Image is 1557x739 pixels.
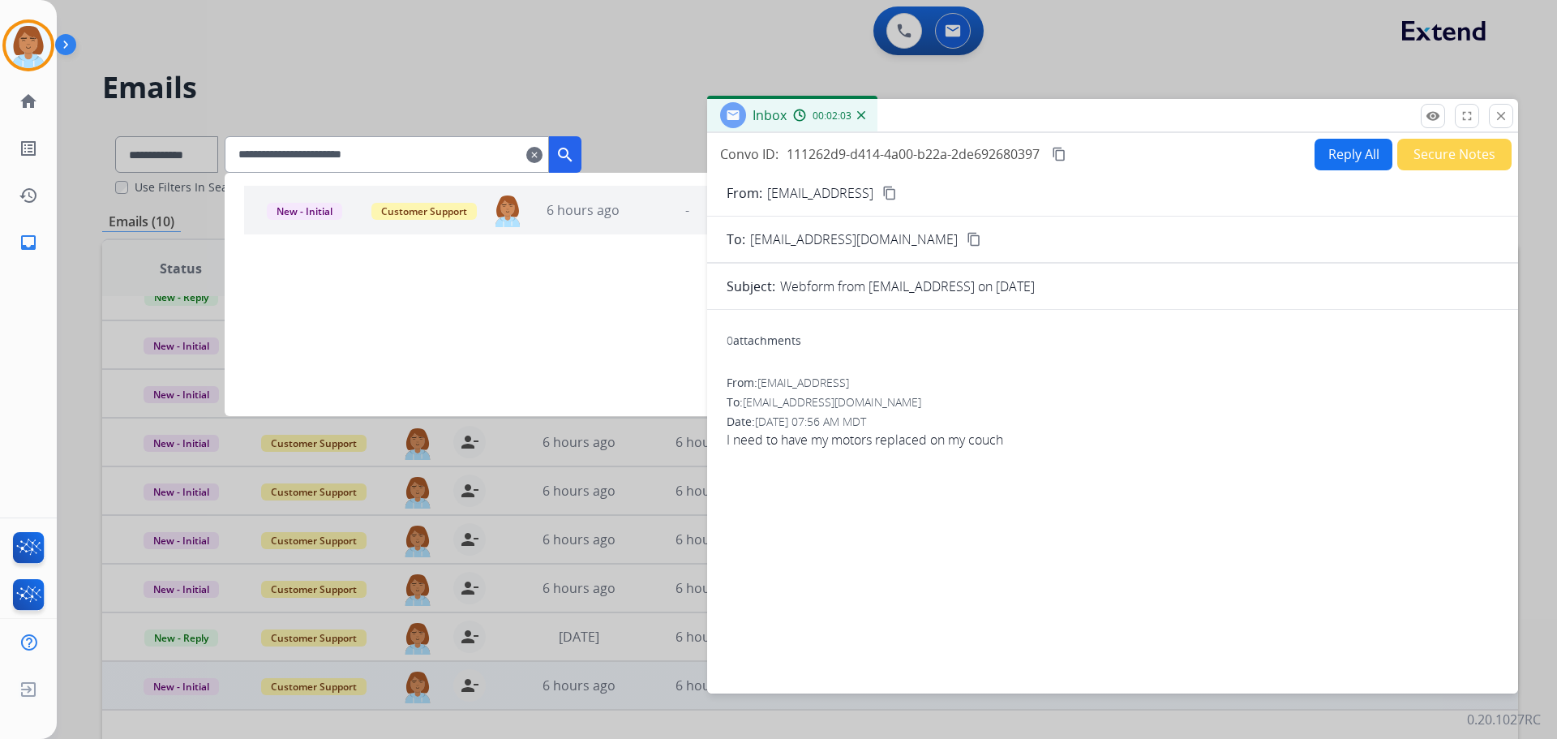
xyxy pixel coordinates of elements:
mat-icon: clear [526,145,543,165]
p: Webform from [EMAIL_ADDRESS] on [DATE] [780,277,1035,296]
p: Convo ID: [720,144,778,164]
img: agent-avatar [491,193,525,227]
span: Inbox [753,106,787,124]
img: avatar [6,23,51,68]
span: 6 hours ago [547,201,620,219]
mat-icon: content_copy [967,232,981,247]
span: 0 [727,333,733,348]
span: 111262d9-d414-4a00-b22a-2de692680397 [787,145,1040,163]
div: Date: [727,414,1499,430]
div: From: [727,375,1499,391]
mat-icon: remove_red_eye [1426,109,1440,123]
p: [EMAIL_ADDRESS] [767,183,873,203]
span: - [685,201,689,219]
p: 0.20.1027RC [1467,710,1541,729]
mat-icon: content_copy [882,186,897,200]
mat-icon: content_copy [1052,147,1066,161]
mat-icon: history [19,186,38,205]
mat-icon: list_alt [19,139,38,158]
span: I need to have my motors replaced on my couch [727,430,1499,449]
mat-icon: search [555,145,575,165]
span: [EMAIL_ADDRESS] [757,375,849,390]
span: 00:02:03 [813,110,851,122]
div: To: [727,394,1499,410]
button: Reply All [1315,139,1392,170]
p: From: [727,183,762,203]
p: Subject: [727,277,775,296]
span: New - Initial [267,203,342,220]
p: To: [727,230,745,249]
mat-icon: fullscreen [1460,109,1474,123]
button: Secure Notes [1397,139,1512,170]
div: attachments [727,333,801,349]
span: [EMAIL_ADDRESS][DOMAIN_NAME] [750,230,958,249]
span: [DATE] 07:56 AM MDT [755,414,866,429]
span: Customer Support [371,203,477,220]
mat-icon: close [1494,109,1508,123]
span: [EMAIL_ADDRESS][DOMAIN_NAME] [743,394,921,410]
mat-icon: inbox [19,233,38,252]
mat-icon: home [19,92,38,111]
